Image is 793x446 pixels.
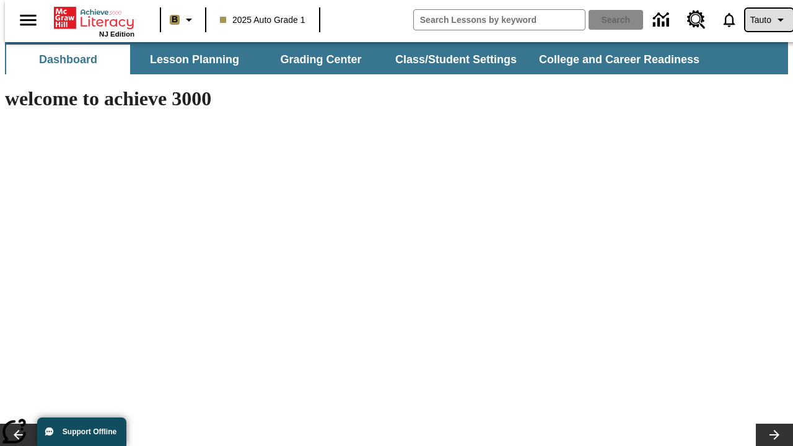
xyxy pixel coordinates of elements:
button: Boost Class color is light brown. Change class color [165,9,201,31]
a: Home [54,6,134,30]
button: Dashboard [6,45,130,74]
button: Lesson carousel, Next [756,424,793,446]
button: College and Career Readiness [529,45,709,74]
button: Lesson Planning [133,45,256,74]
span: 2025 Auto Grade 1 [220,14,305,27]
button: Profile/Settings [745,9,793,31]
span: Tauto [750,14,771,27]
button: Grading Center [259,45,383,74]
button: Class/Student Settings [385,45,527,74]
span: Support Offline [63,427,116,436]
button: Support Offline [37,418,126,446]
h1: welcome to achieve 3000 [5,87,540,110]
a: Data Center [646,3,680,37]
a: Notifications [713,4,745,36]
div: SubNavbar [5,42,788,74]
div: SubNavbar [5,45,711,74]
span: B [172,12,178,27]
div: Home [54,4,134,38]
span: NJ Edition [99,30,134,38]
a: Resource Center, Will open in new tab [680,3,713,37]
button: Open side menu [10,2,46,38]
input: search field [414,10,585,30]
